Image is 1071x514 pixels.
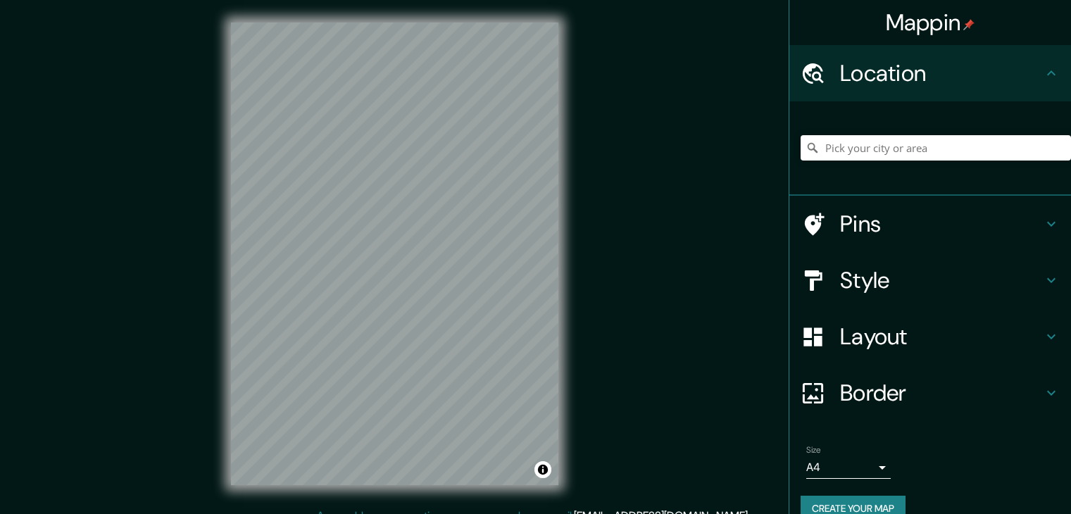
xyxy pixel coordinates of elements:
div: A4 [806,456,891,479]
h4: Style [840,266,1043,294]
div: Layout [789,308,1071,365]
h4: Layout [840,322,1043,351]
img: pin-icon.png [963,19,975,30]
div: Location [789,45,1071,101]
div: Pins [789,196,1071,252]
canvas: Map [231,23,558,485]
label: Size [806,444,821,456]
h4: Mappin [886,8,975,37]
h4: Border [840,379,1043,407]
input: Pick your city or area [801,135,1071,161]
h4: Location [840,59,1043,87]
div: Style [789,252,1071,308]
h4: Pins [840,210,1043,238]
div: Border [789,365,1071,421]
button: Toggle attribution [534,461,551,478]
